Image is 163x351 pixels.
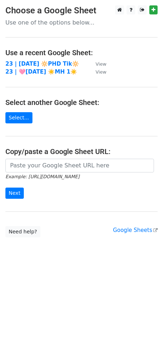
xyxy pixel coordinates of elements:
small: Example: [URL][DOMAIN_NAME] [5,174,79,179]
p: Use one of the options below... [5,19,158,26]
input: Paste your Google Sheet URL here [5,159,154,172]
a: Need help? [5,226,40,237]
small: View [96,69,106,75]
a: View [88,69,106,75]
h4: Copy/paste a Google Sheet URL: [5,147,158,156]
h3: Choose a Google Sheet [5,5,158,16]
small: View [96,61,106,67]
a: View [88,61,106,67]
a: 23 | 🩷[DATE] ☀️MH 1☀️ [5,69,77,75]
a: Google Sheets [113,227,158,233]
h4: Use a recent Google Sheet: [5,48,158,57]
h4: Select another Google Sheet: [5,98,158,107]
a: 23 | [DATE] 🔆PHD Tik🔆 [5,61,79,67]
input: Next [5,188,24,199]
a: Select... [5,112,32,123]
